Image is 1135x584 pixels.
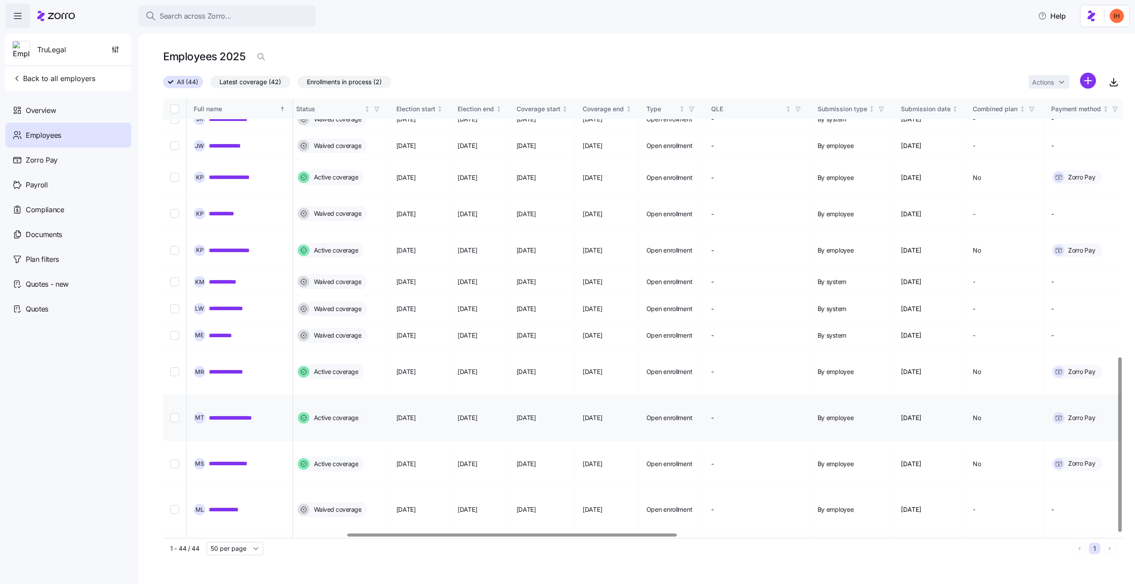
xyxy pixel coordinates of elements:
span: [DATE] [458,367,477,376]
span: Zorro Pay [1068,173,1095,182]
td: - [1044,322,1127,349]
button: Help [1031,7,1073,25]
span: [DATE] [583,304,602,313]
input: Select record 21 [170,173,179,182]
img: f3711480c2c985a33e19d88a07d4c111 [1110,9,1124,23]
td: - [704,160,810,196]
span: - [973,210,975,218]
div: Not sorted [679,106,685,112]
span: By employee [818,173,854,182]
span: Zorro Pay [1068,459,1095,468]
span: [DATE] [396,246,416,255]
span: [DATE] [517,141,536,150]
button: 1 [1089,543,1100,554]
input: Select record 24 [170,277,179,286]
span: By system [818,331,846,340]
span: Open enrollment [646,141,693,150]
span: [DATE] [396,331,416,340]
div: Not sorted [869,106,875,112]
span: By employee [818,505,854,514]
a: Payroll [5,172,131,197]
span: [DATE] [517,246,536,255]
td: - [704,132,810,159]
td: - [704,269,810,296]
td: [DATE] [894,232,966,269]
div: Submission date [901,104,951,114]
span: M T [195,415,204,420]
td: - [1044,487,1127,533]
div: QLE [711,104,784,114]
span: Open enrollment [646,277,693,286]
div: Election start [396,104,435,114]
input: Select record 22 [170,209,179,218]
span: [DATE] [396,173,416,182]
span: Open enrollment [646,210,693,218]
div: Not sorted [364,106,370,112]
span: [DATE] [458,210,477,218]
span: [DATE] [583,246,602,255]
span: No [973,413,981,422]
span: All (44) [177,76,198,88]
div: Sorted ascending [279,106,286,112]
input: Select record 29 [170,459,179,468]
span: Overview [26,105,56,116]
span: L W [195,306,204,311]
span: [DATE] [458,459,477,468]
span: [DATE] [458,413,477,422]
span: [DATE] [517,115,536,124]
span: [DATE] [583,413,602,422]
span: [DATE] [517,459,536,468]
span: - [973,141,975,150]
td: - [704,395,810,441]
td: - [1044,269,1127,296]
span: [DATE] [583,367,602,376]
span: Open enrollment [646,413,693,422]
td: - [704,106,810,132]
a: Employees [5,123,131,148]
th: Coverage startNot sorted [509,99,576,119]
span: [DATE] [517,413,536,422]
span: Actions [1032,79,1054,86]
th: Full nameSorted ascending [187,99,293,119]
input: Select record 28 [170,413,179,422]
span: Search across Zorro... [160,11,231,22]
th: Submission typeNot sorted [810,99,894,119]
th: Coverage endNot sorted [575,99,639,119]
span: By system [818,304,846,313]
span: [DATE] [396,459,416,468]
div: Not sorted [952,106,958,112]
div: Not sorted [562,106,568,112]
span: No [973,173,981,182]
td: [DATE] [894,487,966,533]
a: Quotes - new [5,272,131,296]
span: M L [196,507,204,513]
input: Select record 23 [170,246,179,255]
span: Zorro Pay [1068,413,1095,422]
a: Quotes [5,296,131,321]
span: - [973,115,975,124]
span: [DATE] [583,173,602,182]
span: M E [195,332,204,338]
span: [DATE] [396,115,416,124]
span: [DATE] [396,505,416,514]
span: Waived coverage [311,304,362,313]
span: Open enrollment [646,505,693,514]
span: Open enrollment [646,246,693,255]
div: Not sorted [626,106,632,112]
button: Search across Zorro... [138,5,316,27]
span: M S [195,461,204,467]
span: Open enrollment [646,367,693,376]
div: Coverage end [583,104,624,114]
svg: add icon [1080,73,1096,89]
td: - [1044,106,1127,132]
div: Combined plan [973,104,1018,114]
span: Enrollments in process (2) [307,76,382,88]
span: [DATE] [458,141,477,150]
span: [DATE] [458,173,477,182]
span: Open enrollment [646,173,693,182]
span: [DATE] [517,210,536,218]
td: [DATE] [894,269,966,296]
td: [DATE] [894,132,966,159]
span: K P [196,175,204,180]
div: Not sorted [785,106,791,112]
